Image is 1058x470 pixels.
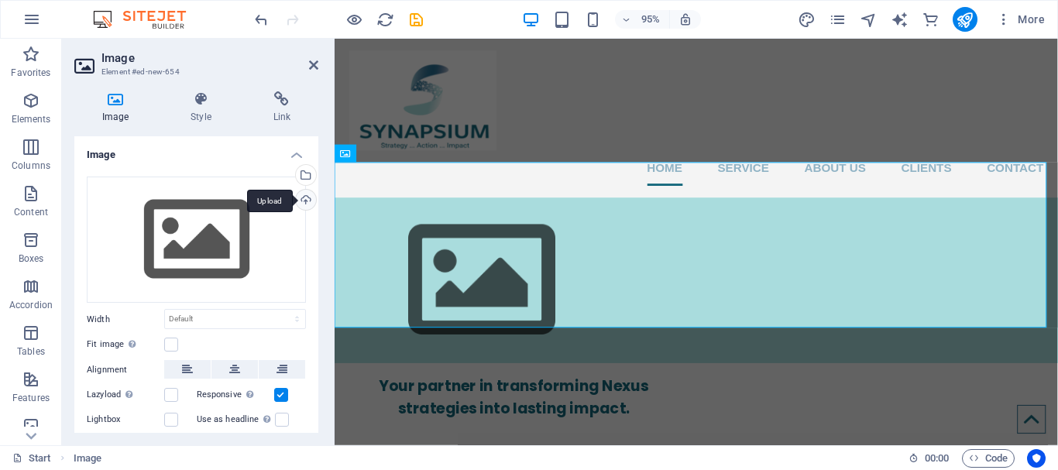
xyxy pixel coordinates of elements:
[163,91,245,124] h4: Style
[197,410,275,429] label: Use as headline
[990,7,1051,32] button: More
[87,315,164,324] label: Width
[12,449,51,468] a: Click to cancel selection. Double-click to open Pages
[19,252,44,265] p: Boxes
[74,136,318,164] h4: Image
[407,11,425,29] i: Save (Ctrl+S)
[1027,449,1046,468] button: Usercentrics
[798,10,816,29] button: design
[376,10,394,29] button: reload
[14,206,48,218] p: Content
[12,392,50,404] p: Features
[87,335,164,354] label: Fit image
[87,361,164,379] label: Alignment
[936,452,938,464] span: :
[909,449,950,468] h6: Session time
[956,11,974,29] i: Publish
[74,449,101,468] nav: breadcrumb
[252,10,270,29] button: undo
[962,449,1015,468] button: Code
[11,67,50,79] p: Favorites
[638,10,663,29] h6: 95%
[87,410,164,429] label: Lightbox
[246,91,318,124] h4: Link
[860,11,878,29] i: Navigator
[953,7,977,32] button: publish
[9,299,53,311] p: Accordion
[252,11,270,29] i: Undo: Add element (Ctrl+Z)
[197,386,274,404] label: Responsive
[101,51,318,65] h2: Image
[922,10,940,29] button: commerce
[829,11,847,29] i: Pages (Ctrl+Alt+S)
[891,10,909,29] button: text_generator
[74,449,101,468] span: Click to select. Double-click to edit
[12,113,51,125] p: Elements
[922,11,939,29] i: Commerce
[12,160,50,172] p: Columns
[891,11,909,29] i: AI Writer
[996,12,1045,27] span: More
[829,10,847,29] button: pages
[89,10,205,29] img: Editor Logo
[615,10,670,29] button: 95%
[969,449,1008,468] span: Code
[407,10,425,29] button: save
[678,12,692,26] i: On resize automatically adjust zoom level to fit chosen device.
[87,177,306,304] div: Select files from the file manager, stock photos, or upload file(s)
[798,11,816,29] i: Design (Ctrl+Alt+Y)
[101,65,287,79] h3: Element #ed-new-654
[87,386,164,404] label: Lazyload
[925,449,949,468] span: 00 00
[74,91,163,124] h4: Image
[17,345,45,358] p: Tables
[860,10,878,29] button: navigator
[295,189,317,211] a: Upload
